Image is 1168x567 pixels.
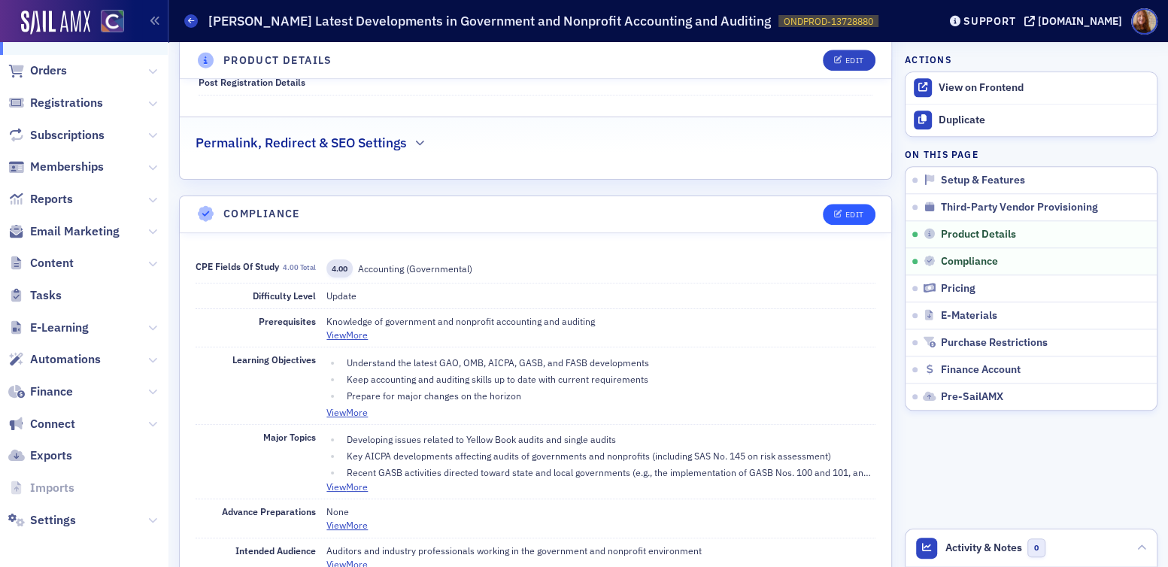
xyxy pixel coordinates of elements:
[30,127,105,144] span: Subscriptions
[845,211,863,219] div: Edit
[101,10,124,33] img: SailAMX
[30,62,67,79] span: Orders
[30,384,73,400] span: Finance
[941,390,1003,404] span: Pre-SailAMX
[8,447,72,464] a: Exports
[8,62,67,79] a: Orders
[90,10,124,35] a: View Homepage
[905,147,1157,161] h4: On this page
[941,309,997,323] span: E-Materials
[945,540,1022,556] span: Activity & Notes
[1027,538,1046,557] span: 0
[342,372,875,386] li: Keep accounting and auditing skills up to date with current requirements
[30,159,104,175] span: Memberships
[823,204,875,225] button: Edit
[30,480,74,496] span: Imports
[8,320,89,336] a: E-Learning
[358,262,472,274] span: Accounting (Governmental)
[326,505,875,518] div: None
[845,56,863,65] div: Edit
[342,432,875,446] li: Developing issues related to Yellow Book audits and single audits
[326,480,368,493] button: ViewMore
[326,259,353,278] span: 4.00
[905,53,951,66] h4: Actions
[30,416,75,432] span: Connect
[342,356,875,369] li: Understand the latest GAO, OMB, AICPA, GASB, and FASB developments
[223,206,300,222] h4: Compliance
[941,201,1098,214] span: Third-Party Vendor Provisioning
[208,12,771,30] h1: [PERSON_NAME] Latest Developments in Government and Nonprofit Accounting and Auditing
[259,315,316,327] span: Prerequisites
[941,228,1016,241] span: Product Details
[939,81,1149,95] div: View on Frontend
[8,416,75,432] a: Connect
[8,191,73,208] a: Reports
[8,512,76,529] a: Settings
[326,518,368,532] button: ViewMore
[21,11,90,35] img: SailAMX
[30,351,101,368] span: Automations
[326,290,356,302] span: Update
[823,50,875,71] button: Edit
[326,405,368,419] button: ViewMore
[263,431,316,443] span: Major Topics
[941,336,1048,350] span: Purchase Restrictions
[30,95,103,111] span: Registrations
[196,133,407,153] h2: Permalink, Redirect & SEO Settings
[8,95,103,111] a: Registrations
[342,389,875,402] li: Prepare for major changes on the horizon
[30,320,89,336] span: E-Learning
[223,53,332,68] h4: Product Details
[30,255,74,271] span: Content
[326,314,875,328] div: Knowledge of government and nonprofit accounting and auditing
[1131,8,1157,35] span: Profile
[784,15,873,28] span: ONDPROD-13728880
[1024,16,1127,26] button: [DOMAIN_NAME]
[222,505,316,517] span: Advance Preparations
[232,353,316,365] span: Learning Objectives
[196,260,316,272] span: CPE Fields of Study
[30,447,72,464] span: Exports
[8,159,104,175] a: Memberships
[8,351,101,368] a: Automations
[326,328,368,341] button: ViewMore
[283,262,316,272] span: 4.00 total
[941,363,1021,377] span: Finance Account
[906,105,1157,136] button: Duplicate
[8,127,105,144] a: Subscriptions
[30,223,120,240] span: Email Marketing
[8,255,74,271] a: Content
[342,449,875,462] li: Key AICPA developments affecting audits of governments and nonprofits (including SAS No. 145 on r...
[199,76,305,88] span: Post registration details
[963,14,1015,28] div: Support
[8,287,62,304] a: Tasks
[1038,14,1122,28] div: [DOMAIN_NAME]
[30,287,62,304] span: Tasks
[253,290,316,302] span: Difficulty Level
[30,512,76,529] span: Settings
[342,465,875,479] li: Recent GASB activities directed toward state and local governments (e.g., the implementation of G...
[326,544,875,557] div: Auditors and industry professionals working in the government and nonprofit environment
[941,174,1025,187] span: Setup & Features
[941,255,998,268] span: Compliance
[941,282,975,296] span: Pricing
[8,384,73,400] a: Finance
[939,114,1149,127] div: Duplicate
[906,72,1157,104] a: View on Frontend
[30,191,73,208] span: Reports
[8,480,74,496] a: Imports
[8,223,120,240] a: Email Marketing
[235,544,316,556] span: Intended Audience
